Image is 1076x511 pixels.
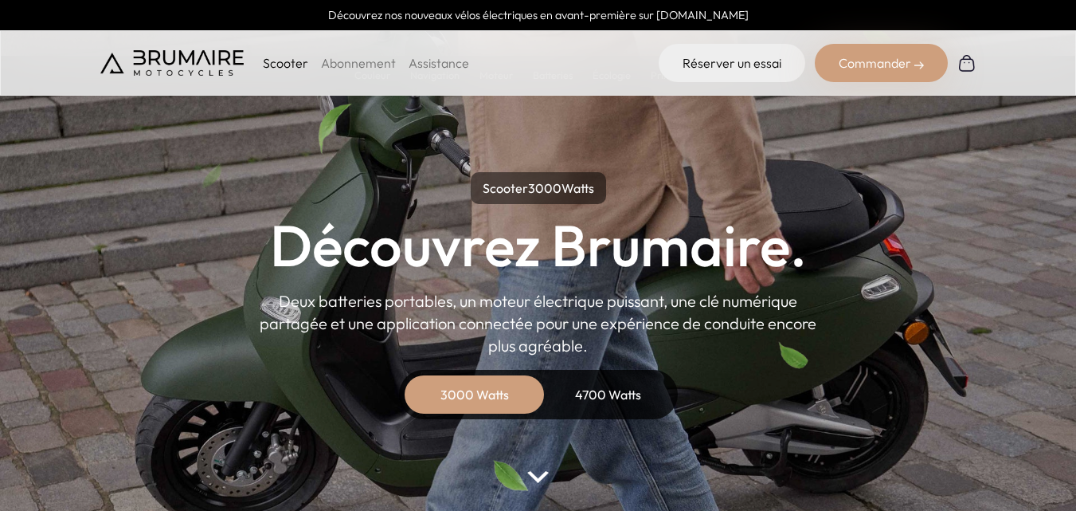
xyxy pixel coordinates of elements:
[411,375,538,414] div: 3000 Watts
[471,172,606,204] p: Scooter Watts
[409,55,469,71] a: Assistance
[659,44,805,82] a: Réserver un essai
[957,53,976,73] img: Panier
[321,55,396,71] a: Abonnement
[260,290,817,357] p: Deux batteries portables, un moteur électrique puissant, une clé numérique partagée et une applic...
[100,50,244,76] img: Brumaire Motocycles
[527,471,548,483] img: arrow-bottom.png
[815,44,948,82] div: Commander
[914,61,924,70] img: right-arrow-2.png
[270,217,807,274] h1: Découvrez Brumaire.
[545,375,672,414] div: 4700 Watts
[263,53,308,73] p: Scooter
[528,180,561,196] span: 3000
